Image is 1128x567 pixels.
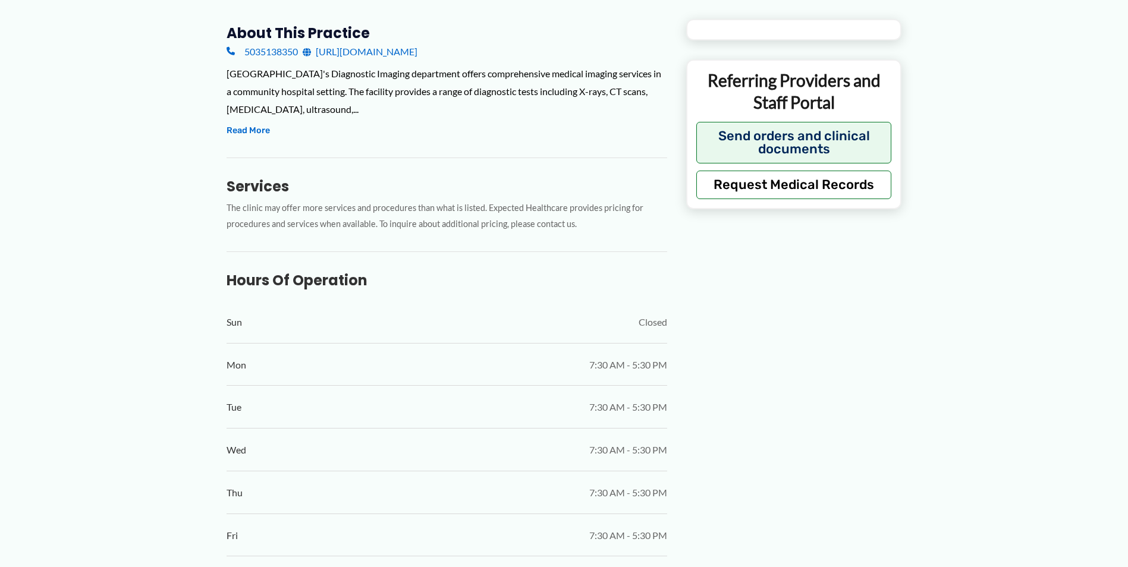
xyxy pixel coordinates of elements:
h3: Services [227,177,667,196]
a: 5035138350 [227,43,298,61]
span: 7:30 AM - 5:30 PM [589,398,667,416]
button: Send orders and clinical documents [696,122,892,163]
p: The clinic may offer more services and procedures than what is listed. Expected Healthcare provid... [227,200,667,232]
div: [GEOGRAPHIC_DATA]'s Diagnostic Imaging department offers comprehensive medical imaging services i... [227,65,667,118]
span: Tue [227,398,241,416]
span: 7:30 AM - 5:30 PM [589,484,667,502]
span: Wed [227,441,246,459]
h3: Hours of Operation [227,271,667,289]
button: Request Medical Records [696,171,892,199]
span: Fri [227,527,238,544]
span: Sun [227,313,242,331]
span: 7:30 AM - 5:30 PM [589,356,667,374]
a: [URL][DOMAIN_NAME] [303,43,417,61]
span: Closed [639,313,667,331]
p: Referring Providers and Staff Portal [696,70,892,113]
span: 7:30 AM - 5:30 PM [589,527,667,544]
span: 7:30 AM - 5:30 PM [589,441,667,459]
h3: About this practice [227,24,667,42]
button: Read More [227,124,270,138]
span: Thu [227,484,243,502]
span: Mon [227,356,246,374]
